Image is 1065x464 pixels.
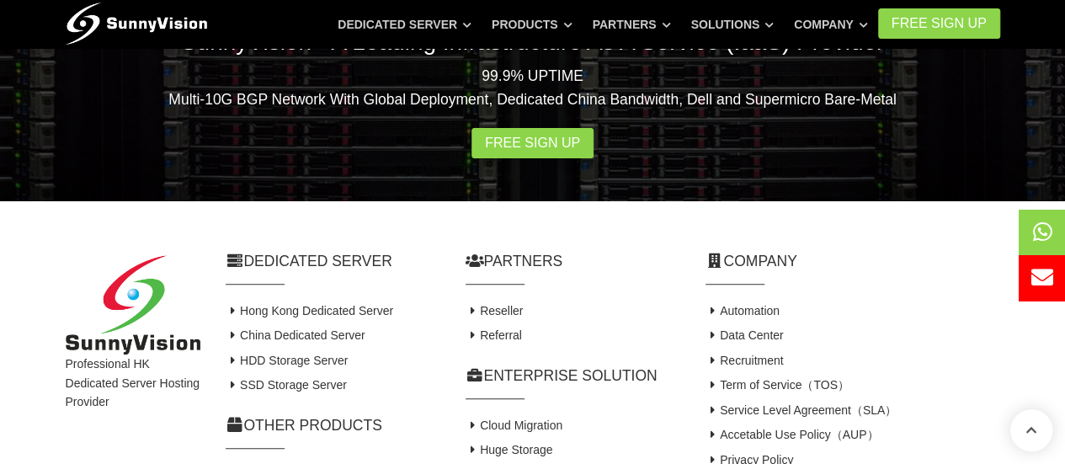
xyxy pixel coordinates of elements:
a: Referral [466,328,522,342]
a: Automation [706,304,780,317]
a: Cloud Migration [466,419,563,432]
a: Hong Kong Dedicated Server [226,304,394,317]
a: Solutions [690,9,774,40]
a: Data Center [706,328,784,342]
p: 99.9% UPTIME Multi-10G BGP Network With Global Deployment, Dedicated China Bandwidth, Dell and Su... [66,64,1000,111]
a: Recruitment [706,354,784,367]
a: FREE Sign Up [878,8,1000,39]
a: Company [794,9,868,40]
a: Products [492,9,572,40]
h2: Enterprise Solution [466,365,680,387]
a: Partners [593,9,671,40]
a: Huge Storage [466,443,553,456]
img: SunnyVision Limited [66,255,200,355]
h2: Other Products [226,415,440,436]
h2: Partners [466,251,680,272]
h2: Dedicated Server [226,251,440,272]
a: Reseller [466,304,524,317]
h2: Company [706,251,1000,272]
a: Dedicated Server [338,9,471,40]
a: Accetable Use Policy（AUP） [706,428,879,441]
a: HDD Storage Server [226,354,349,367]
a: SSD Storage Server [226,378,347,392]
a: Service Level Agreement（SLA） [706,403,897,417]
a: China Dedicated Server [226,328,365,342]
a: Free Sign Up [471,128,594,158]
a: Term of Service（TOS） [706,378,849,392]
